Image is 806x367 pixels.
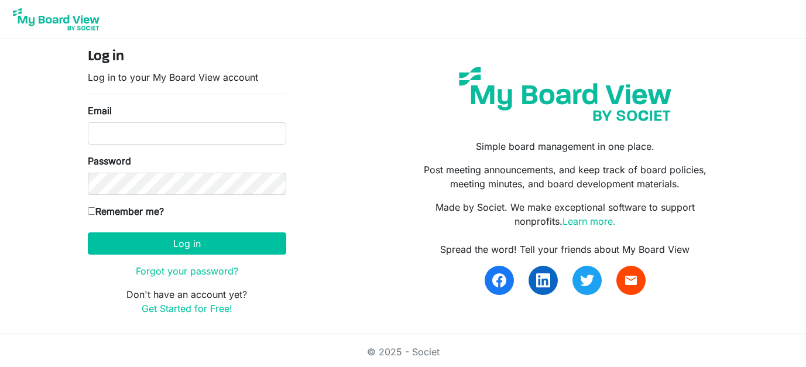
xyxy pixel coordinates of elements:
img: twitter.svg [580,273,594,287]
a: Learn more. [563,215,616,227]
a: Get Started for Free! [142,303,232,314]
p: Simple board management in one place. [411,139,718,153]
a: Forgot your password? [136,265,238,277]
a: email [616,266,646,295]
span: email [624,273,638,287]
label: Email [88,104,112,118]
label: Remember me? [88,204,164,218]
a: © 2025 - Societ [367,346,440,358]
h4: Log in [88,49,286,66]
img: linkedin.svg [536,273,550,287]
p: Post meeting announcements, and keep track of board policies, meeting minutes, and board developm... [411,163,718,191]
input: Remember me? [88,207,95,215]
img: facebook.svg [492,273,506,287]
label: Password [88,154,131,168]
p: Made by Societ. We make exceptional software to support nonprofits. [411,200,718,228]
p: Don't have an account yet? [88,287,286,315]
div: Spread the word! Tell your friends about My Board View [411,242,718,256]
p: Log in to your My Board View account [88,70,286,84]
button: Log in [88,232,286,255]
img: My Board View Logo [9,5,103,34]
img: my-board-view-societ.svg [450,58,680,130]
